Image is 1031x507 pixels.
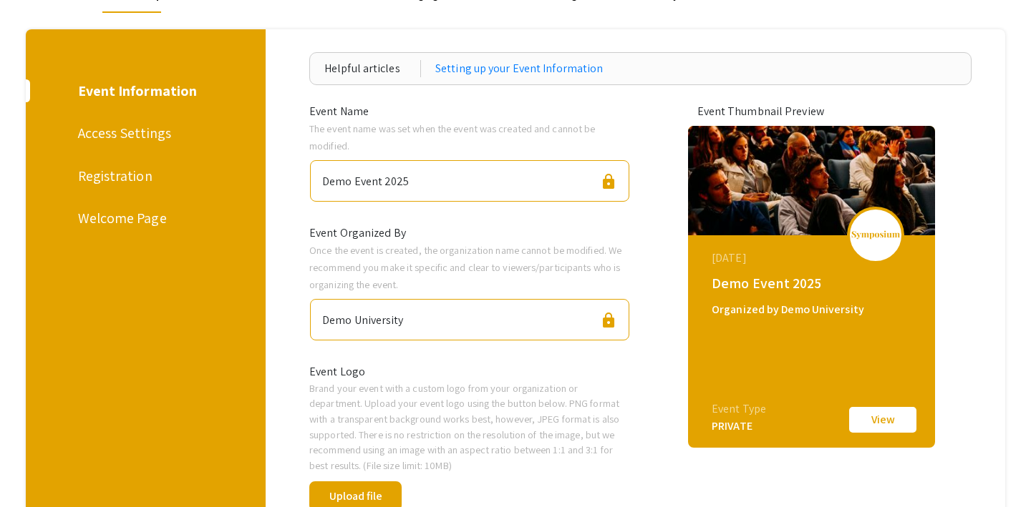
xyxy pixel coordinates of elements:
[78,165,209,187] div: Registration
[697,103,926,120] div: Event Thumbnail Preview
[322,305,404,329] div: Demo University
[712,250,915,267] div: [DATE]
[299,363,641,380] div: Event Logo
[322,167,410,190] div: Demo Event 2025
[324,60,421,77] div: Helpful articles
[78,80,209,102] div: Event Information
[600,312,617,329] span: lock
[435,60,603,77] a: Setting up your Event Information
[600,173,617,190] span: lock
[712,301,915,318] div: Organized by Demo University
[78,122,209,144] div: Access Settings
[78,207,209,229] div: Welcome Page
[847,405,919,435] button: View
[309,380,630,473] p: Brand your event with a custom logo from your organization or department. Upload your event logo ...
[712,272,915,294] div: Demo Event 2025
[712,400,766,418] div: Event Type
[11,443,61,496] iframe: Chat
[851,230,901,240] img: logo_v2.png
[309,243,621,291] span: Once the event is created, the organization name cannot be modified. We recommend you make it spe...
[688,126,935,235] img: demo-event-2025_eventCoverPhoto_e268cd__thumb.jpg
[712,418,766,435] div: PRIVATE
[299,225,641,242] div: Event Organized By
[299,103,641,120] div: Event Name
[309,122,595,152] span: The event name was set when the event was created and cannot be modified.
